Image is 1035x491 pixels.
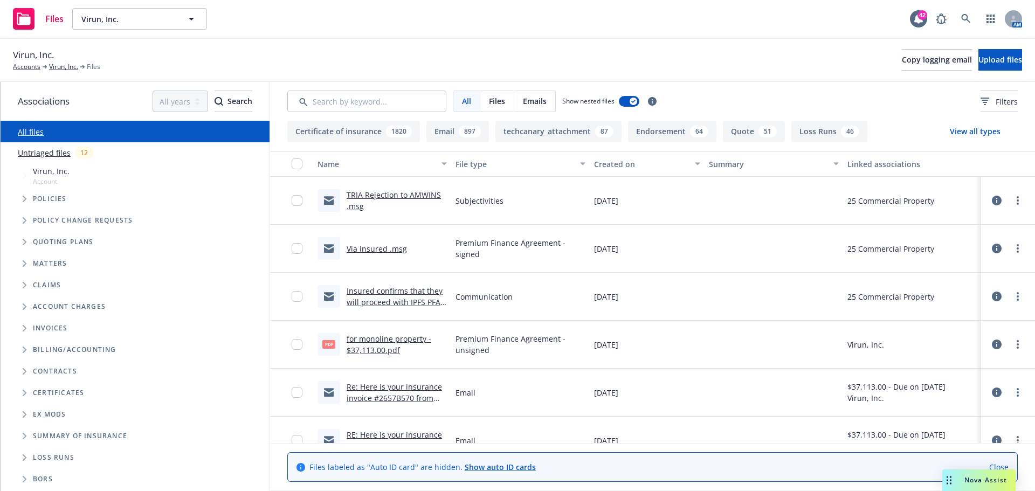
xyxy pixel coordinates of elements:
span: [DATE] [594,387,618,398]
span: Filters [981,96,1018,107]
button: Loss Runs [791,121,867,142]
div: Virun, Inc. [847,440,946,452]
span: pdf [322,340,335,348]
span: Policy change requests [33,217,133,224]
span: Billing/Accounting [33,347,116,353]
span: Virun, Inc. [81,13,175,25]
span: Account [33,177,70,186]
input: Search by keyword... [287,91,446,112]
div: 25 Commercial Property [847,195,934,206]
a: Accounts [13,62,40,72]
input: Toggle Row Selected [292,291,302,302]
div: 46 [841,126,859,137]
span: Email [456,387,475,398]
div: Created on [594,158,689,170]
button: Linked associations [843,151,981,177]
button: Endorsement [628,121,716,142]
button: Upload files [978,49,1022,71]
span: Premium Finance Agreement - signed [456,237,585,260]
span: Account charges [33,303,106,310]
a: Close [989,461,1009,473]
a: RE: Here is your insurance invoice #2657B570 from Newfront [347,430,442,462]
span: Associations [18,94,70,108]
span: Matters [33,260,67,267]
a: Search [955,8,977,30]
input: Toggle Row Selected [292,339,302,350]
a: Switch app [980,8,1002,30]
span: [DATE] [594,243,618,254]
div: Virun, Inc. [847,392,946,404]
span: Emails [523,95,547,107]
input: Toggle Row Selected [292,195,302,206]
span: Subjectivities [456,195,503,206]
input: Toggle Row Selected [292,435,302,446]
button: SearchSearch [215,91,252,112]
input: Toggle Row Selected [292,387,302,398]
span: All [462,95,471,107]
div: 87 [595,126,613,137]
a: All files [18,127,44,137]
span: Nova Assist [964,475,1007,485]
button: techcanary_attachment [495,121,622,142]
a: Re: Here is your insurance invoice #2657B570 from Newfront [347,382,442,414]
svg: Search [215,97,223,106]
span: Policies [33,196,67,202]
div: Name [318,158,435,170]
span: [DATE] [594,435,618,446]
span: Ex Mods [33,411,66,418]
span: Summary of insurance [33,433,127,439]
span: Email [456,435,475,446]
div: $37,113.00 - Due on [DATE] [847,381,946,392]
a: more [1011,242,1024,255]
span: Certificates [33,390,84,396]
a: more [1011,194,1024,207]
div: Virun, Inc. [847,339,884,350]
span: [DATE] [594,195,618,206]
span: Premium Finance Agreement - unsigned [456,333,585,356]
span: Show nested files [562,96,615,106]
div: 1820 [386,126,412,137]
span: Claims [33,282,61,288]
button: Name [313,151,451,177]
button: Copy logging email [902,49,972,71]
a: more [1011,434,1024,447]
div: Linked associations [847,158,977,170]
button: View all types [933,121,1018,142]
span: BORs [33,476,53,482]
a: Files [9,4,68,34]
button: Summary [705,151,843,177]
input: Toggle Row Selected [292,243,302,254]
span: Quoting plans [33,239,94,245]
button: Nova Assist [942,469,1016,491]
a: TRIA Rejection to AMWINS .msg [347,190,441,211]
span: Invoices [33,325,68,331]
a: Insured confirms that they will proceed with IPFS PFA .msg [347,286,443,319]
input: Select all [292,158,302,169]
button: Created on [590,151,705,177]
span: Files [87,62,100,72]
span: Contracts [33,368,77,375]
button: Certificate of insurance [287,121,420,142]
button: Quote [723,121,785,142]
a: Virun, Inc. [49,62,78,72]
button: Email [426,121,489,142]
button: Filters [981,91,1018,112]
div: 64 [690,126,708,137]
button: File type [451,151,589,177]
a: more [1011,338,1024,351]
span: [DATE] [594,291,618,302]
a: Untriaged files [18,147,71,158]
div: $37,113.00 - Due on [DATE] [847,429,946,440]
div: 42 [917,10,927,20]
span: Files [45,15,64,23]
div: Folder Tree Example [1,339,270,490]
span: Copy logging email [902,54,972,65]
button: Virun, Inc. [72,8,207,30]
div: 25 Commercial Property [847,243,934,254]
span: Filters [996,96,1018,107]
a: for monoline property - $37,113.00.pdf [347,334,431,355]
div: Drag to move [942,469,956,491]
div: 51 [758,126,777,137]
span: Virun, Inc. [13,48,54,62]
div: 12 [75,147,93,159]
